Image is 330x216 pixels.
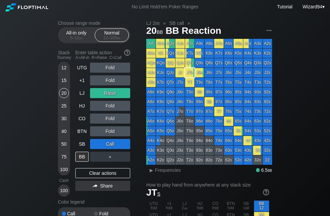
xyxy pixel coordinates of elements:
[146,87,156,97] div: A9o
[146,155,156,165] div: A2o
[204,117,214,126] div: 86o
[253,78,262,87] div: T3s
[156,126,165,136] div: K5o
[146,58,156,68] div: AQo
[175,58,185,68] div: QJs
[268,167,272,173] span: bb
[59,88,69,98] div: 20
[277,4,293,9] a: Tutorial
[224,126,233,136] div: 65o
[146,78,156,87] div: ATo
[90,152,130,162] div: ＋
[59,164,69,174] div: 100
[145,20,161,26] span: LJ 2
[146,97,156,106] div: A8o
[256,167,272,173] div: 6.5
[243,49,253,58] div: K4s
[157,190,160,197] span: s
[253,136,262,145] div: 43s
[253,39,262,48] div: A3s
[147,166,156,174] div: ▸
[263,49,272,58] div: K2s
[75,75,89,85] div: +1
[185,136,194,145] div: T4o
[175,136,185,145] div: J4o
[253,58,262,68] div: Q3s
[185,117,194,126] div: T6o
[59,75,69,85] div: 15
[58,20,130,26] h2: Choose range mode
[204,58,214,68] div: Q8s
[204,146,214,155] div: 83o
[75,88,89,98] div: LJ
[155,20,159,26] span: bb
[195,107,204,116] div: 97o
[195,78,204,87] div: T9s
[243,155,253,165] div: 42o
[175,39,185,48] div: AJs
[204,126,214,136] div: 85o
[243,126,253,136] div: 54s
[175,146,185,155] div: J3o
[156,117,165,126] div: K6o
[253,107,262,116] div: 73s
[165,26,222,37] span: BB Reaction
[195,39,204,48] div: A9s
[195,58,204,68] div: Q9s
[157,28,163,35] span: bb
[156,146,165,155] div: K3o
[146,39,156,48] div: AA
[263,117,272,126] div: 62s
[75,114,89,124] div: CO
[146,117,156,126] div: A6o
[175,155,185,165] div: J2o
[263,107,272,116] div: 72s
[243,78,253,87] div: T4s
[146,146,156,155] div: A3o
[263,68,272,77] div: J2s
[253,146,262,155] div: 33
[253,155,262,165] div: 32o
[234,117,243,126] div: 65s
[184,206,188,210] span: bb
[59,186,69,196] div: 100
[55,55,73,60] div: Tourney
[185,58,194,68] div: QTs
[263,58,272,68] div: Q2s
[185,49,194,58] div: KTs
[263,39,272,48] div: A2s
[204,68,214,77] div: J8s
[303,4,322,9] span: Wizard94
[204,78,214,87] div: T8s
[166,49,175,58] div: KQs
[175,68,185,77] div: JJ
[262,189,270,196] img: help.32db89a4.svg
[166,87,175,97] div: Q9o
[204,155,214,165] div: 82o
[214,49,224,58] div: K7s
[195,97,204,106] div: 98o
[224,146,233,155] div: 63o
[156,107,165,116] div: K7o
[155,167,181,173] span: Frequencies
[214,117,224,126] div: 76o
[195,87,204,97] div: 99
[146,68,156,77] div: AJo
[166,155,175,165] div: Q2o
[75,139,89,149] div: SB
[90,75,130,85] div: Fold
[253,97,262,106] div: 83s
[146,107,156,116] div: A7o
[59,114,69,124] div: 30
[243,136,253,145] div: 44
[224,68,233,77] div: J6s
[253,87,262,97] div: 93s
[175,97,185,106] div: J8o
[62,211,94,216] div: Call
[208,201,223,212] div: CO fold
[156,78,165,87] div: KTo
[156,97,165,106] div: K8o
[98,35,126,40] div: 12 – 100
[166,39,175,48] div: AQs
[166,68,175,77] div: QJo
